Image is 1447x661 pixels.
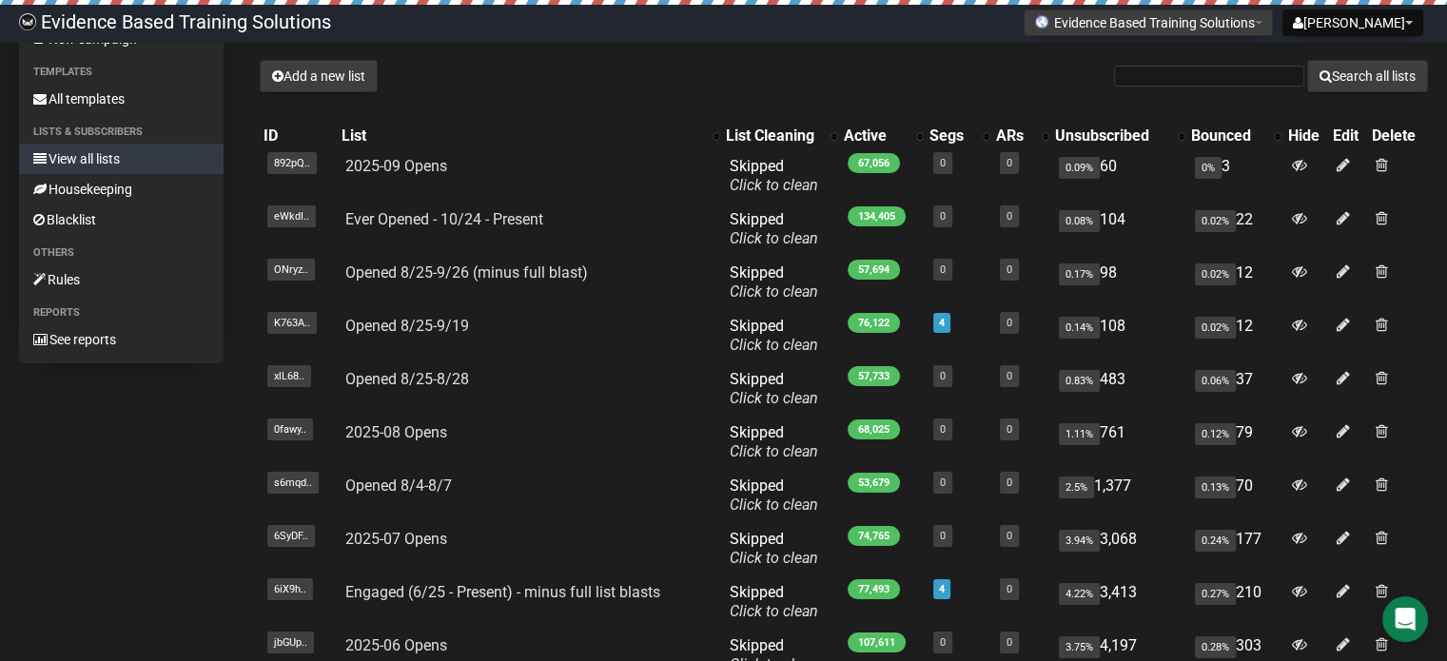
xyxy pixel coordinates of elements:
[19,301,224,324] li: Reports
[1059,370,1100,392] span: 0.83%
[940,370,946,382] a: 0
[267,472,319,494] span: s6mqd..
[730,317,818,354] span: Skipped
[1007,157,1012,169] a: 0
[730,229,818,247] a: Click to clean
[848,313,900,333] span: 76,122
[1051,575,1187,629] td: 3,413
[730,389,818,407] a: Click to clean
[1059,636,1100,658] span: 3.75%
[848,260,900,280] span: 57,694
[19,174,224,204] a: Housekeeping
[730,549,818,567] a: Click to clean
[1187,309,1283,362] td: 12
[1051,309,1187,362] td: 108
[1368,123,1428,149] th: Delete: No sort applied, sorting is disabled
[730,157,818,194] span: Skipped
[730,496,818,514] a: Click to clean
[848,153,900,173] span: 67,056
[267,418,313,440] span: 0fawy..
[929,126,973,146] div: Segs
[730,263,818,301] span: Skipped
[19,61,224,84] li: Templates
[1059,210,1100,232] span: 0.08%
[345,423,447,441] a: 2025-08 Opens
[19,242,224,264] li: Others
[1051,416,1187,469] td: 761
[264,126,334,146] div: ID
[1007,530,1012,542] a: 0
[19,324,224,355] a: See reports
[267,578,313,600] span: 6iX9h..
[1059,157,1100,179] span: 0.09%
[345,476,452,495] a: Opened 8/4-8/7
[345,317,469,335] a: Opened 8/25-9/19
[1195,263,1236,285] span: 0.02%
[1007,263,1012,276] a: 0
[1307,60,1428,92] button: Search all lists
[940,530,946,542] a: 0
[848,579,900,599] span: 77,493
[730,476,818,514] span: Skipped
[1191,126,1264,146] div: Bounced
[338,123,722,149] th: List: No sort applied, activate to apply an ascending sort
[1059,583,1100,605] span: 4.22%
[260,123,338,149] th: ID: No sort applied, sorting is disabled
[1055,126,1168,146] div: Unsubscribed
[848,366,900,386] span: 57,733
[267,259,315,281] span: ONryz..
[730,583,818,620] span: Skipped
[1329,123,1368,149] th: Edit: No sort applied, sorting is disabled
[1195,210,1236,232] span: 0.02%
[1287,126,1325,146] div: Hide
[1051,123,1187,149] th: Unsubscribed: No sort applied, activate to apply an ascending sort
[267,205,316,227] span: eWkdI..
[730,602,818,620] a: Click to clean
[1195,423,1236,445] span: 0.12%
[844,126,907,146] div: Active
[267,365,311,387] span: xlL68..
[1187,149,1283,203] td: 3
[342,126,703,146] div: List
[996,126,1032,146] div: ARs
[1195,157,1222,179] span: 0%
[345,370,469,388] a: Opened 8/25-8/28
[848,473,900,493] span: 53,679
[1283,123,1329,149] th: Hide: No sort applied, sorting is disabled
[19,121,224,144] li: Lists & subscribers
[1187,416,1283,469] td: 79
[1051,256,1187,309] td: 98
[1059,530,1100,552] span: 3.94%
[940,263,946,276] a: 0
[267,632,314,653] span: jbGUp..
[260,60,378,92] button: Add a new list
[1187,522,1283,575] td: 177
[345,210,543,228] a: Ever Opened - 10/24 - Present
[1187,469,1283,522] td: 70
[848,526,900,546] span: 74,765
[1382,596,1428,642] div: Open Intercom Messenger
[1059,317,1100,339] span: 0.14%
[940,636,946,649] a: 0
[1059,423,1100,445] span: 1.11%
[1051,149,1187,203] td: 60
[1187,256,1283,309] td: 12
[1195,530,1236,552] span: 0.24%
[1007,476,1012,489] a: 0
[19,84,224,114] a: All templates
[730,210,818,247] span: Skipped
[1007,583,1012,595] a: 0
[1007,317,1012,329] a: 0
[1195,317,1236,339] span: 0.02%
[1007,636,1012,649] a: 0
[1007,423,1012,436] a: 0
[940,210,946,223] a: 0
[726,126,821,146] div: List Cleaning
[19,204,224,235] a: Blacklist
[345,157,447,175] a: 2025-09 Opens
[1282,10,1423,36] button: [PERSON_NAME]
[1007,210,1012,223] a: 0
[1059,476,1094,498] span: 2.5%
[19,144,224,174] a: View all lists
[1051,469,1187,522] td: 1,377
